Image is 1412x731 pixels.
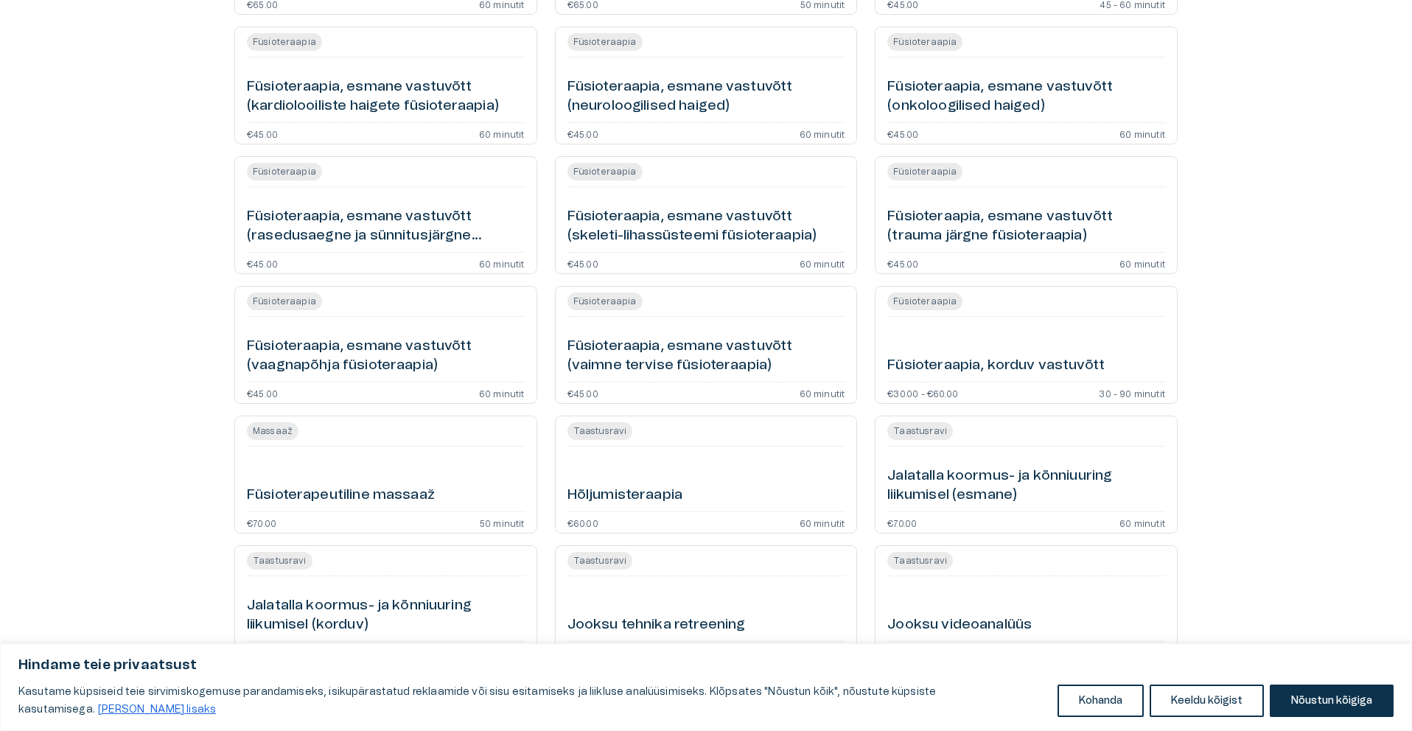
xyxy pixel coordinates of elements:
[480,518,525,527] p: 50 minutit
[18,657,1394,674] p: Hindame teie privaatsust
[1119,518,1165,527] p: 60 minutit
[247,295,322,308] span: Füsioteraapia
[887,615,1032,635] h6: Jooksu videoanalüüs
[1150,685,1264,717] button: Keeldu kõigist
[234,286,537,404] a: Open service booking details
[247,486,435,506] h6: Füsioterapeutiline massaaž
[555,27,858,144] a: Open service booking details
[234,156,537,274] a: Open service booking details
[1099,388,1165,397] p: 30 - 90 minutit
[875,545,1178,663] a: Open service booking details
[1270,685,1394,717] button: Nõustun kõigiga
[247,596,525,635] h6: Jalatalla koormus- ja kõnniuuring liikumisel (korduv)
[887,207,1165,246] h6: Füsioteraapia, esmane vastuvõtt (trauma järgne füsioteraapia)
[555,416,858,534] a: Open service booking details
[567,295,643,308] span: Füsioteraapia
[800,259,845,267] p: 60 minutit
[247,554,312,567] span: Taastusravi
[887,388,958,397] p: €30.00 - €60.00
[800,129,845,138] p: 60 minutit
[887,554,953,567] span: Taastusravi
[875,27,1178,144] a: Open service booking details
[887,424,953,438] span: Taastusravi
[234,416,537,534] a: Open service booking details
[567,337,845,376] h6: Füsioteraapia, esmane vastuvõtt (vaimne tervise füsioteraapia)
[567,615,746,635] h6: Jooksu tehnika retreening
[247,518,276,527] p: €70.00
[567,259,598,267] p: €45.00
[567,129,598,138] p: €45.00
[1058,685,1144,717] button: Kohanda
[887,165,962,178] span: Füsioteraapia
[479,259,525,267] p: 60 minutit
[887,35,962,49] span: Füsioteraapia
[567,424,633,438] span: Taastusravi
[567,77,845,116] h6: Füsioteraapia, esmane vastuvõtt (neuroloogilised haiged)
[18,683,1046,718] p: Kasutame küpsiseid teie sirvimiskogemuse parandamiseks, isikupärastatud reklaamide või sisu esita...
[234,545,537,663] a: Open service booking details
[247,337,525,376] h6: Füsioteraapia, esmane vastuvõtt (vaagnapõhja füsioteraapia)
[75,12,97,24] span: Help
[567,165,643,178] span: Füsioteraapia
[479,129,525,138] p: 60 minutit
[479,388,525,397] p: 60 minutit
[567,554,633,567] span: Taastusravi
[887,466,1165,506] h6: Jalatalla koormus- ja kõnniuuring liikumisel (esmane)
[887,295,962,308] span: Füsioteraapia
[567,388,598,397] p: €45.00
[555,286,858,404] a: Open service booking details
[555,545,858,663] a: Open service booking details
[234,27,537,144] a: Open service booking details
[875,156,1178,274] a: Open service booking details
[887,518,917,527] p: €70.00
[887,77,1165,116] h6: Füsioteraapia, esmane vastuvõtt (onkoloogilised haiged)
[567,35,643,49] span: Füsioteraapia
[247,388,278,397] p: €45.00
[97,704,217,716] a: Loe lisaks
[800,518,845,527] p: 60 minutit
[567,207,845,246] h6: Füsioteraapia, esmane vastuvõtt (skeleti-lihassüsteemi füsioteraapia)
[567,486,682,506] h6: Hõljumisteraapia
[247,259,278,267] p: €45.00
[247,165,322,178] span: Füsioteraapia
[1119,129,1165,138] p: 60 minutit
[800,388,845,397] p: 60 minutit
[247,424,298,438] span: Massaaž
[567,518,598,527] p: €60.00
[875,416,1178,534] a: Open service booking details
[247,35,322,49] span: Füsioteraapia
[1119,259,1165,267] p: 60 minutit
[555,156,858,274] a: Open service booking details
[247,207,525,246] h6: Füsioteraapia, esmane vastuvõtt (rasedusaegne ja sünnitusjärgne füsioteraapia)
[887,259,918,267] p: €45.00
[247,129,278,138] p: €45.00
[247,77,525,116] h6: Füsioteraapia, esmane vastuvõtt (kardiolooiliste haigete füsioteraapia)
[887,356,1105,376] h6: Füsioteraapia, korduv vastuvõtt
[887,129,918,138] p: €45.00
